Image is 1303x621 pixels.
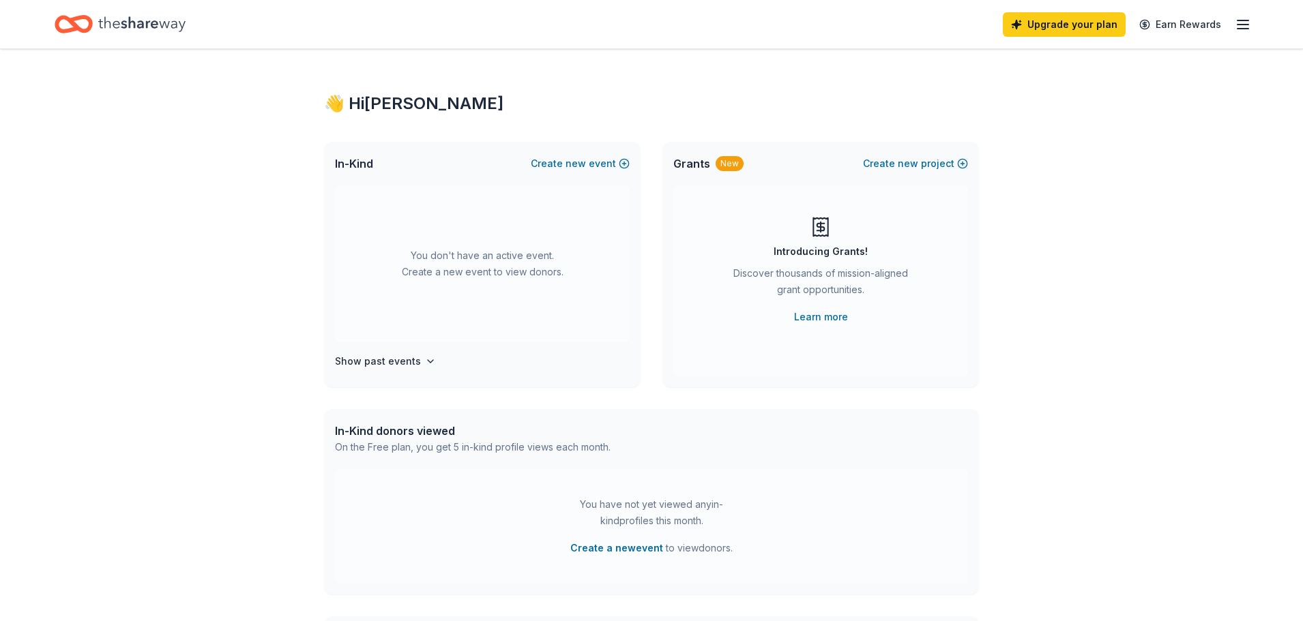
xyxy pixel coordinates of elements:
div: Discover thousands of mission-aligned grant opportunities. [728,265,913,303]
a: Upgrade your plan [1003,12,1126,37]
span: new [566,155,586,172]
div: You have not yet viewed any in-kind profiles this month. [566,496,737,529]
a: Learn more [794,309,848,325]
div: Introducing Grants! [774,243,868,260]
h4: Show past events [335,353,421,369]
button: Createnewproject [863,155,968,172]
span: new [898,155,918,172]
div: On the Free plan, you get 5 in-kind profile views each month. [335,439,611,455]
button: Createnewevent [531,155,630,172]
button: Create a newevent [570,540,663,556]
span: In-Kind [335,155,373,172]
a: Earn Rewards [1131,12,1229,37]
button: Show past events [335,353,436,369]
span: Grants [673,155,710,172]
div: You don't have an active event. Create a new event to view donors. [335,185,630,342]
a: Home [55,8,186,40]
div: In-Kind donors viewed [335,423,611,439]
span: to view donors . [570,540,733,556]
div: 👋 Hi [PERSON_NAME] [324,93,979,115]
div: New [716,156,744,171]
